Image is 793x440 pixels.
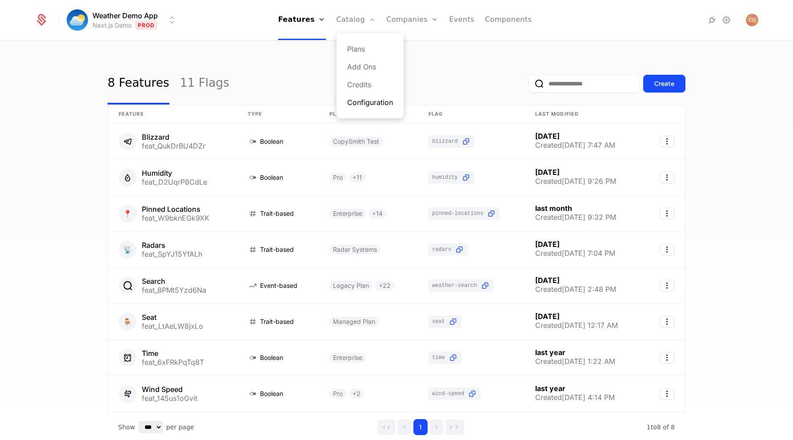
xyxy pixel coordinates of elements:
a: Configuration [347,97,393,108]
button: Select action [660,136,674,147]
span: 8 [647,424,675,431]
a: Add Ons [347,61,393,72]
button: Select action [660,352,674,363]
th: Plans [319,105,418,124]
button: Select action [660,280,674,291]
th: Type [237,105,319,124]
a: Plans [347,44,393,54]
button: Select action [660,172,674,183]
span: Show [118,423,135,432]
button: Open user button [746,14,758,26]
th: Feature [108,105,237,124]
span: per page [166,423,194,432]
a: Settings [721,15,732,25]
span: Weather Demo App [92,10,158,21]
button: Go to previous page [397,419,412,435]
div: Create [654,79,674,88]
a: 11 Flags [180,63,229,105]
button: Select action [660,316,674,327]
img: Weather Demo App [67,9,88,31]
button: Go to last page [445,419,464,435]
div: Next.js Demo [92,21,132,30]
span: Prod [135,21,158,30]
button: Select action [660,388,674,400]
button: Select environment [69,10,177,30]
img: Cole Demo [746,14,758,26]
th: Flag [418,105,525,124]
button: Select action [660,244,674,255]
select: Select page size [139,421,163,433]
button: Create [643,75,685,93]
a: Credits [347,79,393,90]
a: 8 Features [108,63,169,105]
button: Go to next page [429,419,444,435]
button: Select action [660,208,674,219]
th: Last Modified [525,105,644,124]
button: Go to first page [377,419,396,435]
a: Integrations [707,15,717,25]
div: Page navigation [377,419,464,435]
span: 1 to 8 of [647,424,671,431]
button: Go to page 1 [413,419,428,435]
